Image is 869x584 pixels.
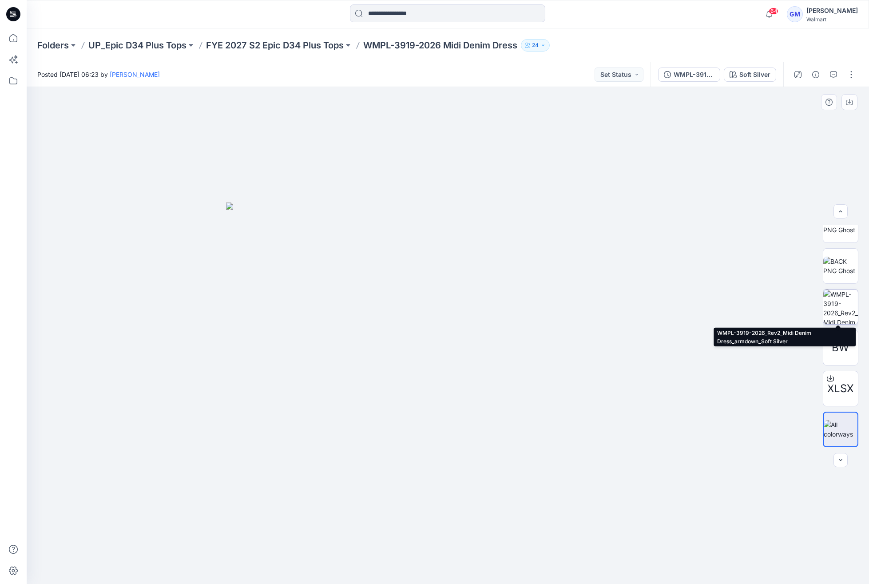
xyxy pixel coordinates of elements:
[806,16,858,23] div: Walmart
[823,216,858,234] img: FRONT PNG Ghost
[832,340,849,356] span: BW
[521,39,550,52] button: 24
[658,68,720,82] button: WMPL-3919-2026_Rev2_Midi Denim Dress_Full Colorway
[37,70,160,79] span: Posted [DATE] 06:23 by
[88,39,186,52] a: UP_Epic D34 Plus Tops
[824,420,857,439] img: All colorways
[787,6,803,22] div: GM
[806,5,858,16] div: [PERSON_NAME]
[809,68,823,82] button: Details
[739,70,770,79] div: Soft Silver
[363,39,517,52] p: WMPL-3919-2026 Midi Denim Dress
[674,70,714,79] div: WMPL-3919-2026_Rev2_Midi Denim Dress_Full Colorway
[206,39,344,52] a: FYE 2027 S2 Epic D34 Plus Tops
[828,381,854,397] span: XLSX
[823,290,858,324] img: WMPL-3919-2026_Rev2_Midi Denim Dress_armdown_Soft Silver
[769,8,778,15] span: 64
[110,71,160,78] a: [PERSON_NAME]
[823,257,858,275] img: BACK PNG Ghost
[532,40,539,50] p: 24
[37,39,69,52] a: Folders
[724,68,776,82] button: Soft Silver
